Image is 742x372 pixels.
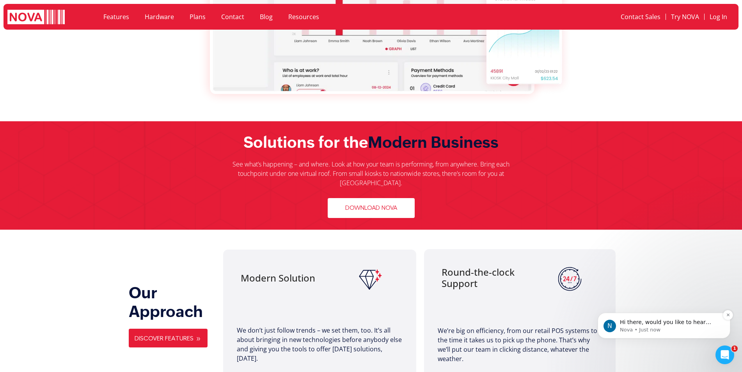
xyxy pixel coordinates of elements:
[225,159,517,188] p: See what’s happening – and where. Look at how your team is performing, from anywhere. Bring each ...
[345,204,397,212] span: Download Nova
[12,49,144,75] div: message notification from Nova, Just now. Hi there, would you like to hear more about our service...
[137,8,182,26] a: Hardware
[328,198,415,218] a: Download Nova
[182,8,213,26] a: Plans
[586,264,742,351] iframe: Intercom notifications message
[731,345,738,352] span: 1
[241,274,335,282] p: Modern Solution
[438,326,602,363] p: We’re big on efficiency, from our retail POS systems to the time it takes us to pick up the phone...
[252,8,280,26] a: Blog
[129,133,613,152] h2: Solutions for the
[213,8,252,26] a: Contact
[34,55,125,100] span: Hi there, would you like to hear more about our service? Please leave us your contact details and...
[442,267,534,289] p: Round-the-clock Support
[96,8,511,26] nav: Menu
[666,8,704,26] a: Try NOVA
[137,46,147,57] button: Dismiss notification
[280,8,327,26] a: Resources
[520,8,732,26] nav: Menu
[7,10,65,26] img: logo white
[18,56,30,69] div: Profile image for Nova
[715,345,734,364] iframe: Intercom live chat
[129,283,219,321] h2: Our Approach
[237,326,403,363] p: We don’t just follow trends – we set them, too. It’s all about bringing in new technologies befor...
[129,329,208,347] a: Discover Features
[705,8,732,26] a: Log In
[135,335,193,342] span: Discover Features
[616,8,666,26] a: Contact Sales
[96,8,137,26] a: Features
[368,133,499,151] span: Modern Business
[34,63,135,70] p: Message from Nova, sent Just now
